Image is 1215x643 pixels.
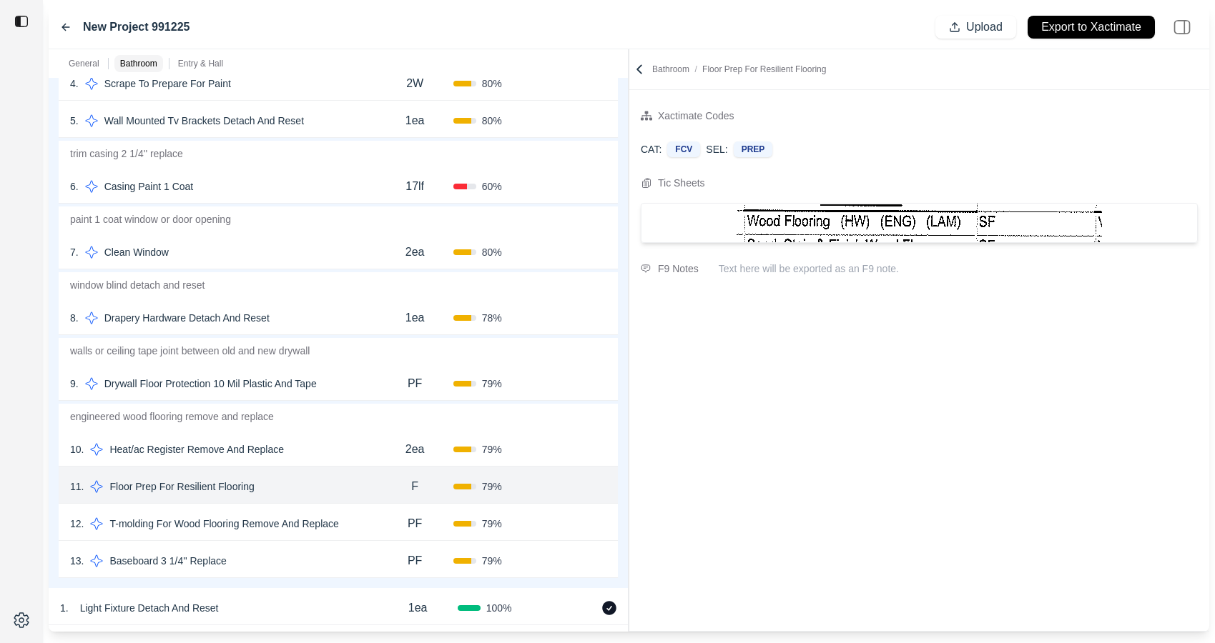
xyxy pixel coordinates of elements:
div: F9 Notes [658,260,699,277]
p: General [69,58,99,69]
span: 78 % [482,311,502,325]
p: Drapery Hardware Detach And Reset [99,308,275,328]
p: 1 . [60,601,69,615]
span: 79 % [482,517,502,531]
p: 2ea [405,244,425,261]
p: 4 . [70,76,79,91]
p: PF [408,552,422,569]
span: 79 % [482,377,502,391]
span: 79 % [482,554,502,568]
p: Light Fixture Detach And Reset [74,598,225,618]
p: Scrape To Prepare For Paint [99,74,237,94]
div: Tic Sheets [658,174,705,191]
p: paint 1 coat window or door opening [59,206,618,232]
div: Xactimate Codes [658,107,734,124]
img: Cropped Image [737,204,1102,242]
p: 1ea [408,599,428,617]
span: 80 % [482,245,502,259]
p: Entry & Hall [178,58,223,69]
button: Export to Xactimate [1028,16,1155,39]
p: 1ea [405,112,425,129]
p: Casing Paint 1 Coat [99,176,200,196]
span: 80 % [482,76,502,91]
p: Wall Mounted Tv Brackets Detach And Reset [99,111,310,131]
span: 100 % [486,601,512,615]
p: Heat/ac Register Remove And Replace [104,439,290,459]
p: Bathroom [652,64,826,75]
p: Drywall Floor Protection 10 Mil Plastic And Tape [99,374,323,394]
p: Floor Prep For Resilient Flooring [104,477,260,497]
p: Export to Xactimate [1041,19,1141,36]
img: right-panel.svg [1166,11,1198,43]
div: PREP [734,141,773,157]
p: SEL: [706,142,727,156]
p: 7 . [70,245,79,259]
p: 2ea [405,441,425,458]
p: F [411,478,418,495]
span: / [689,64,702,74]
p: engineered wood flooring remove and replace [59,404,618,429]
p: walls or ceiling tape joint between old and new drywall [59,338,618,364]
p: Clean Window [99,242,174,262]
p: 9 . [70,377,79,391]
label: New Project 991225 [83,19,190,36]
p: 17lf [405,178,424,195]
p: trim casing 2 1/4'' replace [59,141,618,166]
span: 60 % [482,179,502,194]
p: 1ea [405,309,425,327]
p: Upload [966,19,1003,36]
span: 79 % [482,479,502,494]
p: Baseboard 3 1/4'' Replace [104,551,232,571]
p: 8 . [70,311,79,325]
img: toggle sidebar [14,14,29,29]
button: Upload [935,16,1016,39]
div: FCV [667,141,700,157]
span: 79 % [482,442,502,457]
span: Floor Prep For Resilient Flooring [702,64,826,74]
p: PF [408,375,422,392]
p: CAT: [641,142,661,156]
p: PF [408,515,422,532]
p: window blind detach and reset [59,272,618,298]
p: 6 . [70,179,79,194]
p: T-molding For Wood Flooring Remove And Replace [104,514,344,534]
p: 12 . [70,517,84,531]
p: 5 . [70,114,79,128]
p: Text here will be exported as an F9 note. [719,261,1198,276]
img: comment [641,264,651,273]
p: Bathroom [120,58,157,69]
p: 2W [406,75,423,92]
p: 13 . [70,554,84,568]
p: 10 . [70,442,84,457]
p: 11 . [70,479,84,494]
span: 80 % [482,114,502,128]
